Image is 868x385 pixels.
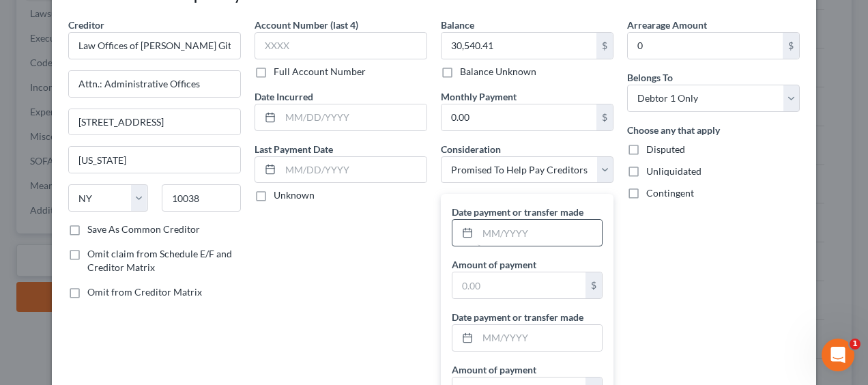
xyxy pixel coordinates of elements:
[596,104,613,130] div: $
[628,33,783,59] input: 0.00
[255,142,333,156] label: Last Payment Date
[162,184,242,212] input: Enter zip...
[452,257,536,272] label: Amount of payment
[478,325,602,351] input: MM/YYYY
[255,32,427,59] input: XXXX
[441,89,517,104] label: Monthly Payment
[280,157,426,183] input: MM/DD/YYYY
[274,65,366,79] label: Full Account Number
[646,187,694,199] span: Contingent
[255,18,358,32] label: Account Number (last 4)
[627,18,707,32] label: Arrearage Amount
[478,220,602,246] input: MM/YYYY
[255,89,313,104] label: Date Incurred
[627,123,720,137] label: Choose any that apply
[646,143,685,155] span: Disputed
[646,165,701,177] span: Unliquidated
[452,310,583,324] label: Date payment or transfer made
[822,339,854,371] iframe: Intercom live chat
[452,205,583,219] label: Date payment or transfer made
[596,33,613,59] div: $
[460,65,536,79] label: Balance Unknown
[68,32,241,59] input: Search creditor by name...
[442,104,596,130] input: 0.00
[452,362,536,377] label: Amount of payment
[68,19,104,31] span: Creditor
[280,104,426,130] input: MM/DD/YYYY
[69,71,240,97] input: Enter address...
[442,33,596,59] input: 0.00
[69,109,240,135] input: Apt, Suite, etc...
[783,33,799,59] div: $
[627,72,673,83] span: Belongs To
[850,339,860,350] span: 1
[69,147,240,173] input: Enter city...
[87,248,232,273] span: Omit claim from Schedule E/F and Creditor Matrix
[585,272,602,298] div: $
[441,18,474,32] label: Balance
[87,286,202,298] span: Omit from Creditor Matrix
[452,272,585,298] input: 0.00
[87,223,200,236] label: Save As Common Creditor
[274,188,315,202] label: Unknown
[441,142,501,156] label: Consideration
